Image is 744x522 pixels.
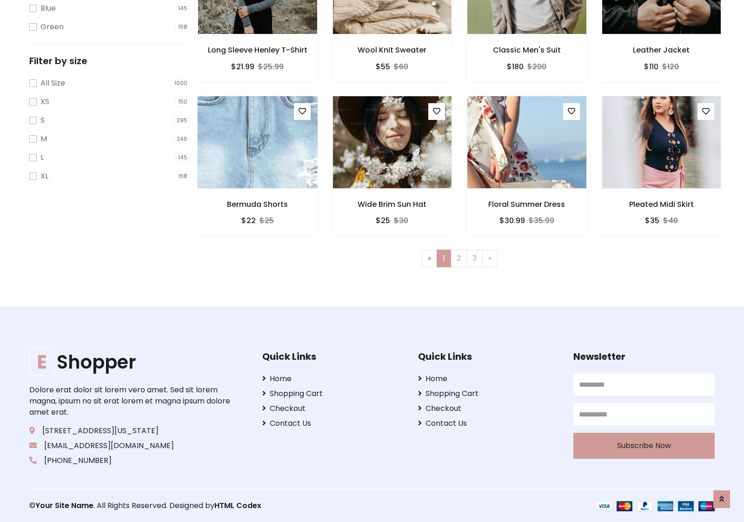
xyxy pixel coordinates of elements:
del: $120 [662,61,679,72]
h6: $55 [376,62,390,71]
span: 145 [175,4,190,13]
h1: Shopper [29,351,233,373]
label: S [40,115,45,126]
a: 2 [451,250,467,267]
span: 295 [174,116,190,125]
p: [STREET_ADDRESS][US_STATE] [29,425,233,436]
h6: Pleated Midi Skirt [602,200,722,209]
h5: Newsletter [573,351,715,362]
label: Green [40,21,64,33]
span: 1000 [172,79,190,88]
h5: Quick Links [418,351,559,362]
label: M [40,133,47,145]
h6: Floral Summer Dress [467,200,587,209]
del: $40 [663,215,678,226]
h6: $180 [507,62,524,71]
h6: $35 [645,216,659,225]
del: $60 [394,61,408,72]
a: HTML Codex [214,500,261,511]
h6: Classic Men's Suit [467,46,587,54]
span: 150 [175,97,190,106]
h6: $22 [241,216,256,225]
span: E [29,349,55,376]
h6: $21.99 [231,62,254,71]
h5: Filter by size [29,55,190,66]
del: $200 [527,61,546,72]
h6: $30.99 [499,216,525,225]
a: Checkout [418,403,559,414]
h6: Wool Knit Sweater [332,46,452,54]
a: Shopping Cart [262,388,404,399]
label: All Size [40,78,65,89]
a: Home [418,373,559,384]
button: Subscribe Now [573,433,715,459]
a: 1 [437,250,451,267]
del: $35.99 [529,215,554,226]
h5: Quick Links [262,351,404,362]
p: [EMAIL_ADDRESS][DOMAIN_NAME] [29,440,233,451]
a: 3 [466,250,483,267]
a: Next [482,250,498,267]
a: Checkout [262,403,404,414]
label: XS [40,96,49,107]
h6: Bermuda Shorts [198,200,318,209]
a: Shopping Cart [418,388,559,399]
p: Dolore erat dolor sit lorem vero amet. Sed sit lorem magna, ipsum no sit erat lorem et magna ipsu... [29,384,233,418]
h6: $110 [644,62,658,71]
a: Contact Us [418,418,559,429]
label: L [40,152,44,163]
p: [PHONE_NUMBER] [29,455,233,466]
span: » [488,253,492,264]
a: Home [262,373,404,384]
a: Your Site Name [35,500,93,511]
h6: Wide Brim Sun Hat [332,200,452,209]
label: Blue [40,3,56,14]
del: $30 [394,215,408,226]
h6: Long Sleeve Henley T-Shirt [198,46,318,54]
label: XL [40,171,48,182]
span: 168 [175,172,190,181]
del: $25.99 [258,61,284,72]
span: 145 [175,153,190,162]
h6: Leather Jacket [602,46,722,54]
a: Contact Us [262,418,404,429]
nav: Page navigation [204,250,715,267]
p: © . All Rights Reserved. Designed by [29,500,372,511]
h6: $25 [376,216,390,225]
span: 246 [174,134,190,144]
a: EShopper [29,351,233,373]
del: $25 [259,215,274,226]
span: 168 [175,22,190,32]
